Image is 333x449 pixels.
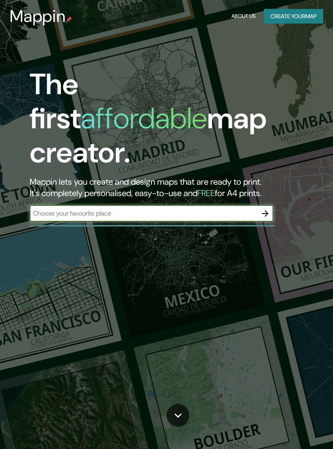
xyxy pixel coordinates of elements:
[30,67,296,176] h1: The first map creator.
[81,99,207,137] h1: affordable
[30,176,296,199] h2: Mappin lets you create and design maps that are ready to print. It's completely personalised, eas...
[264,9,323,24] button: Create yourmap
[197,188,215,199] h5: FREE
[30,209,257,218] input: Choose your favourite place
[66,16,72,23] img: mappin-pin
[10,6,66,26] h3: Mappin
[229,9,257,24] button: About Us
